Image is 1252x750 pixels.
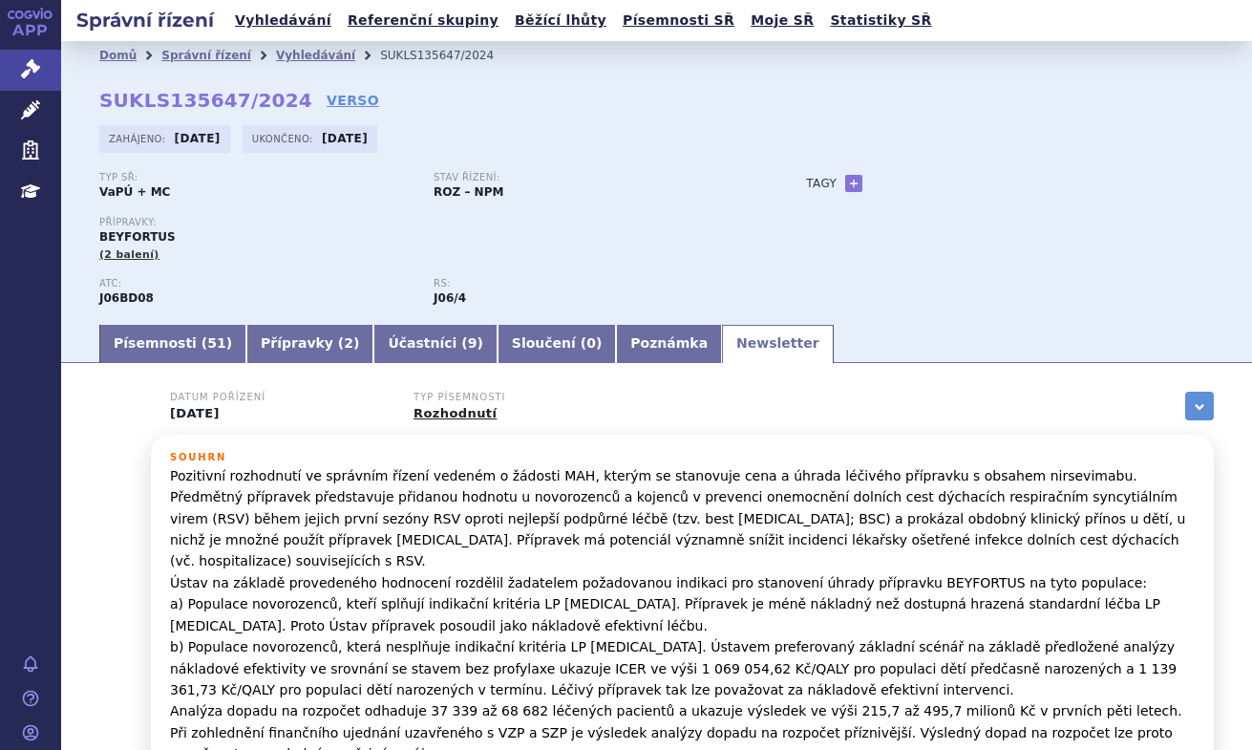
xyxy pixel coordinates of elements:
[276,49,355,62] a: Vyhledávání
[373,325,497,363] a: Účastníci (9)
[170,392,390,403] h3: Datum pořízení
[99,89,312,112] strong: SUKLS135647/2024
[344,335,353,351] span: 2
[434,291,466,305] strong: nirsevimab
[586,335,596,351] span: 0
[434,185,503,199] strong: ROZ – NPM
[1185,392,1214,420] a: zobrazit vše
[845,175,862,192] a: +
[207,335,225,351] span: 51
[99,291,154,305] strong: NIRSEVIMAB
[414,392,633,403] h3: Typ písemnosti
[380,41,519,70] li: SUKLS135647/2024
[170,452,1195,463] h3: Souhrn
[99,278,414,289] p: ATC:
[414,406,497,420] a: Rozhodnutí
[61,7,229,33] h2: Správní řízení
[99,230,176,244] span: BEYFORTUS
[434,278,749,289] p: RS:
[509,8,612,33] a: Běžící lhůty
[252,131,317,146] span: Ukončeno:
[99,49,137,62] a: Domů
[170,406,390,421] p: [DATE]
[99,217,768,228] p: Přípravky:
[342,8,504,33] a: Referenční skupiny
[722,325,834,363] a: Newsletter
[109,131,169,146] span: Zahájeno:
[161,49,251,62] a: Správní řízení
[246,325,373,363] a: Přípravky (2)
[99,185,170,199] strong: VaPÚ + MC
[175,132,221,145] strong: [DATE]
[824,8,937,33] a: Statistiky SŘ
[498,325,616,363] a: Sloučení (0)
[99,325,246,363] a: Písemnosti (51)
[745,8,819,33] a: Moje SŘ
[327,91,379,110] a: VERSO
[806,172,837,195] h3: Tagy
[99,172,414,183] p: Typ SŘ:
[468,335,477,351] span: 9
[99,248,159,261] span: (2 balení)
[434,172,749,183] p: Stav řízení:
[616,325,722,363] a: Poznámka
[229,8,337,33] a: Vyhledávání
[617,8,740,33] a: Písemnosti SŘ
[322,132,368,145] strong: [DATE]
